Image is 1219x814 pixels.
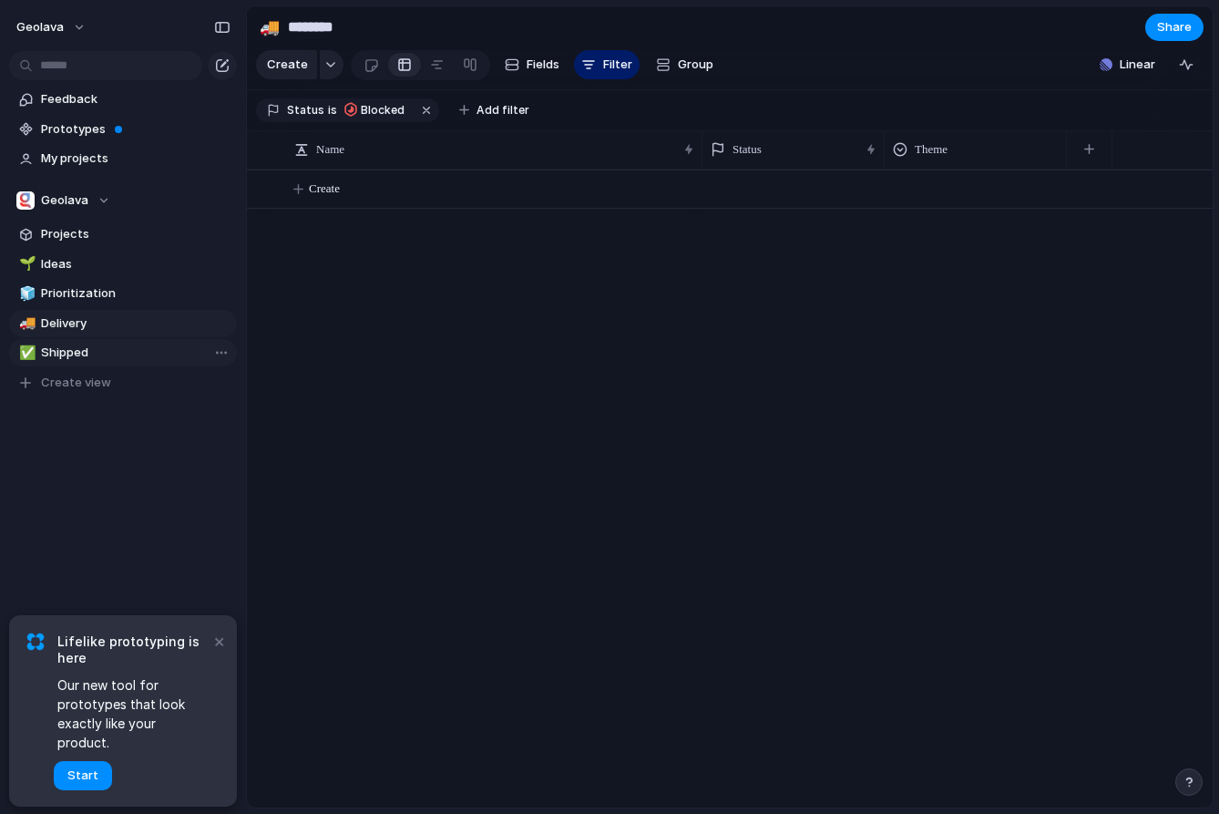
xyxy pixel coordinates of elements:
button: Start [54,761,112,790]
button: Add filter [448,98,540,123]
span: Feedback [41,90,230,108]
div: 🚚 [260,15,280,39]
button: 🚚 [16,314,35,333]
button: is [324,100,341,120]
span: Group [678,56,713,74]
span: Shipped [41,344,230,362]
a: Projects [9,221,237,248]
div: 🧊 [19,283,32,304]
button: ✅ [16,344,35,362]
span: Projects [41,225,230,243]
span: Prioritization [41,284,230,303]
span: Fields [527,56,559,74]
a: 🚚Delivery [9,310,237,337]
button: Geolava [8,13,96,42]
button: Share [1145,14,1204,41]
span: Create view [41,374,111,392]
span: Our new tool for prototypes that look exactly like your product. [57,675,210,752]
button: Linear [1092,51,1163,78]
button: Create [256,50,317,79]
span: Add filter [476,102,529,118]
span: Theme [915,140,948,159]
button: Blocked [339,100,415,120]
div: ✅ [19,343,32,364]
span: Ideas [41,255,230,273]
span: Start [67,767,98,785]
button: 🌱 [16,255,35,273]
button: Group [647,50,722,79]
button: Geolava [9,187,237,214]
span: Status [732,140,762,159]
span: Delivery [41,314,230,333]
span: Geolava [16,18,64,36]
span: Share [1157,18,1192,36]
a: Feedback [9,86,237,113]
button: Fields [497,50,567,79]
span: is [328,102,337,118]
a: ✅Shipped [9,339,237,366]
button: Dismiss [208,630,230,652]
span: Lifelike prototyping is here [57,634,210,666]
span: Geolava [41,191,88,210]
span: Filter [603,56,632,74]
button: Create view [9,369,237,397]
span: Create [309,180,340,198]
a: 🧊Prioritization [9,280,237,307]
span: Linear [1120,56,1155,74]
span: Prototypes [41,120,230,139]
div: 🌱 [19,253,32,274]
span: My projects [41,149,230,168]
span: Name [316,140,344,159]
a: Prototypes [9,116,237,143]
a: 🌱Ideas [9,251,237,278]
button: Filter [574,50,640,79]
span: Blocked [361,102,405,118]
button: 🚚 [255,13,284,42]
div: 🚚 [19,313,32,334]
span: Status [287,102,324,118]
span: Create [267,56,308,74]
button: 🧊 [16,284,35,303]
a: My projects [9,145,237,172]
